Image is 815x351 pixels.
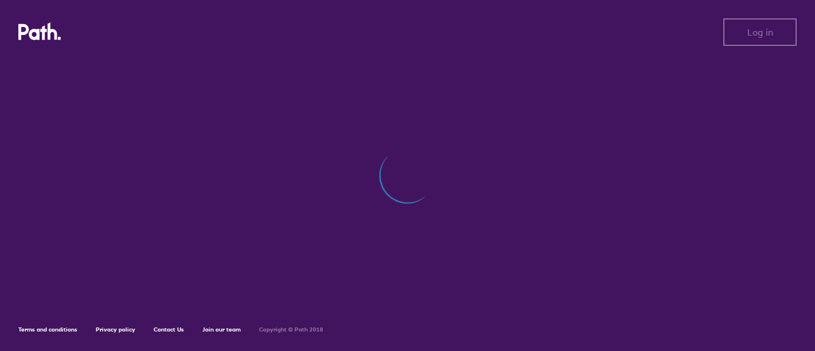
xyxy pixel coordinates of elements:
[18,326,77,333] a: Terms and conditions
[259,326,323,333] h6: Copyright © Path 2018
[747,27,773,37] span: Log in
[96,326,135,333] a: Privacy policy
[723,18,797,46] button: Log in
[202,326,241,333] a: Join our team
[154,326,184,333] a: Contact Us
